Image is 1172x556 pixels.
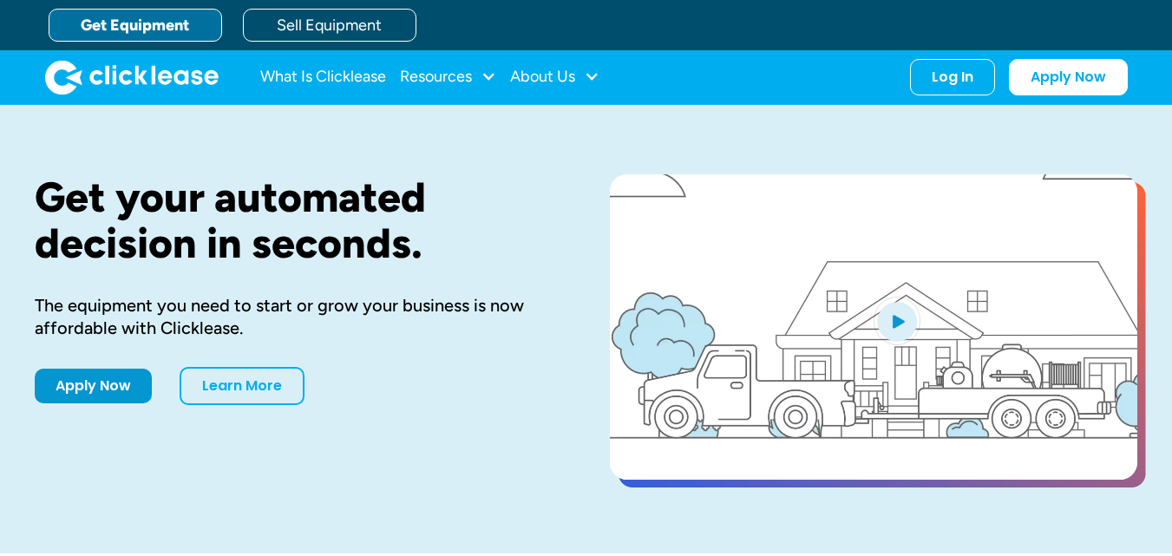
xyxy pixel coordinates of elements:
[45,60,219,95] img: Clicklease logo
[35,369,152,403] a: Apply Now
[35,174,554,266] h1: Get your automated decision in seconds.
[35,294,554,339] div: The equipment you need to start or grow your business is now affordable with Clicklease.
[45,60,219,95] a: home
[874,297,920,345] img: Blue play button logo on a light blue circular background
[180,367,304,405] a: Learn More
[243,9,416,42] a: Sell Equipment
[510,60,599,95] div: About Us
[400,60,496,95] div: Resources
[932,69,973,86] div: Log In
[260,60,386,95] a: What Is Clicklease
[610,174,1137,480] a: open lightbox
[49,9,222,42] a: Get Equipment
[1009,59,1128,95] a: Apply Now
